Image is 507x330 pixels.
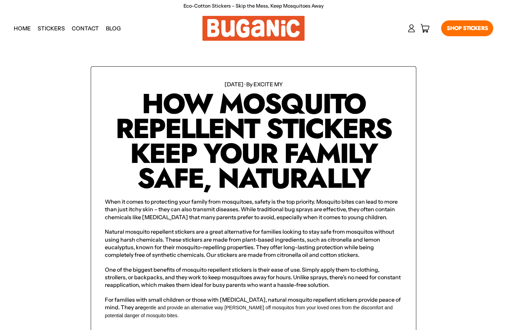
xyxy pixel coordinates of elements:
[225,81,243,88] time: [DATE]
[10,20,34,37] a: Home
[246,81,283,88] span: By EXCITE MY
[105,296,402,319] p: For families with small children or those with [MEDICAL_DATA], natural mosquito repellent sticker...
[105,305,392,318] span: gentle and provide an alternative way [PERSON_NAME] off mosquitos from your loved ones from the d...
[34,20,68,37] a: Stickers
[441,20,493,36] a: Shop Stickers
[105,266,402,289] p: One of the biggest benefits of mosquito repellent stickers is their ease of use. Simply apply the...
[105,91,402,191] h1: How Mosquito Repellent Stickers Keep Your Family Safe, Naturally
[68,20,102,37] a: Contact
[102,20,124,37] a: Blog
[105,198,402,221] p: When it comes to protecting your family from mosquitoes, safety is the top priority. Mosquito bit...
[105,228,402,259] p: Natural mosquito repellent stickers are a great alternative for families looking to stay safe fro...
[202,16,305,41] img: Buganic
